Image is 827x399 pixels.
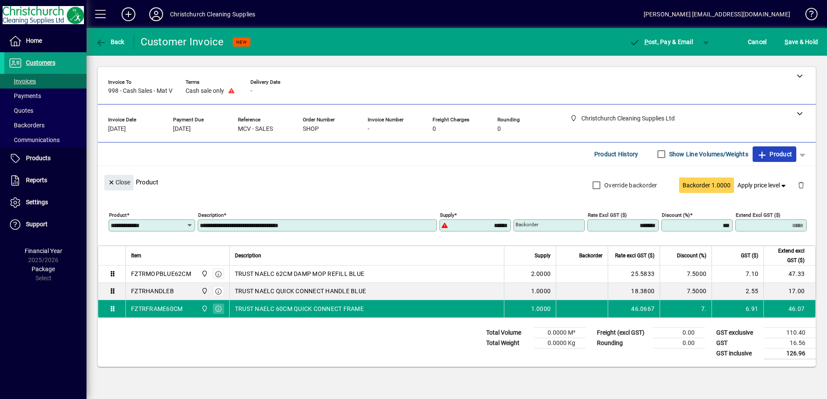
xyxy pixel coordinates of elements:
[593,327,653,338] td: Freight (excl GST)
[4,118,87,133] a: Backorders
[26,37,42,44] span: Home
[603,181,657,190] label: Override backorder
[186,88,224,95] span: Cash sale only
[785,38,788,45] span: S
[613,304,654,313] div: 46.0667
[9,107,33,114] span: Quotes
[141,35,224,49] div: Customer Invoice
[737,181,788,190] span: Apply price level
[142,6,170,22] button: Profile
[763,283,815,300] td: 17.00
[712,348,764,359] td: GST inclusive
[440,212,454,218] mat-label: Supply
[108,126,126,133] span: [DATE]
[4,74,87,89] a: Invoices
[108,88,173,95] span: 998 - Cash Sales - Mat V
[115,6,142,22] button: Add
[769,246,805,265] span: Extend excl GST ($)
[660,300,712,317] td: 7.
[531,269,551,278] span: 2.0000
[753,146,796,162] button: Product
[660,266,712,283] td: 7.5000
[764,327,816,338] td: 110.40
[303,126,319,133] span: SHOP
[579,251,603,260] span: Backorder
[594,147,638,161] span: Product History
[199,269,209,279] span: Christchurch Cleaning Supplies Ltd
[653,338,705,348] td: 0.00
[763,300,815,317] td: 46.07
[199,286,209,296] span: Christchurch Cleaning Supplies Ltd
[26,221,48,228] span: Support
[236,39,247,45] span: NEW
[9,78,36,85] span: Invoices
[4,170,87,191] a: Reports
[785,35,818,49] span: ave & Hold
[712,327,764,338] td: GST exclusive
[615,251,654,260] span: Rate excl GST ($)
[782,34,820,50] button: Save & Hold
[4,214,87,235] a: Support
[625,34,697,50] button: Post, Pay & Email
[32,266,55,272] span: Package
[791,175,811,196] button: Delete
[712,266,763,283] td: 7.10
[736,212,780,218] mat-label: Extend excl GST ($)
[4,148,87,169] a: Products
[173,126,191,133] span: [DATE]
[667,150,748,158] label: Show Line Volumes/Weights
[482,338,534,348] td: Total Weight
[9,92,41,99] span: Payments
[4,133,87,147] a: Communications
[497,126,501,133] span: 0
[235,251,261,260] span: Description
[791,181,811,189] app-page-header-button: Delete
[131,251,141,260] span: Item
[662,212,690,218] mat-label: Discount (%)
[238,126,273,133] span: MCV - SALES
[534,338,586,348] td: 0.0000 Kg
[764,348,816,359] td: 126.96
[368,126,369,133] span: -
[93,34,127,50] button: Back
[660,283,712,300] td: 7.5000
[87,34,134,50] app-page-header-button: Back
[25,247,62,254] span: Financial Year
[677,251,706,260] span: Discount (%)
[629,38,693,45] span: ost, Pay & Email
[482,327,534,338] td: Total Volume
[198,212,224,218] mat-label: Description
[96,38,125,45] span: Back
[433,126,436,133] span: 0
[199,304,209,313] span: Christchurch Cleaning Supplies Ltd
[712,338,764,348] td: GST
[26,199,48,206] span: Settings
[26,177,47,184] span: Reports
[26,155,51,161] span: Products
[644,7,790,21] div: [PERSON_NAME] [EMAIL_ADDRESS][DOMAIN_NAME]
[26,59,55,66] span: Customers
[757,147,792,161] span: Product
[102,178,136,186] app-page-header-button: Close
[534,327,586,338] td: 0.0000 M³
[712,283,763,300] td: 2.55
[250,88,252,95] span: -
[799,2,816,30] a: Knowledge Base
[613,287,654,295] div: 18.3800
[741,251,758,260] span: GST ($)
[131,287,174,295] div: FZTRHANDLEB
[679,177,734,193] button: Backorder 1.0000
[235,304,364,313] span: TRUST NAELC 60CM QUICK CONNECT FRAME
[9,136,60,143] span: Communications
[4,192,87,213] a: Settings
[9,122,45,129] span: Backorders
[131,304,183,313] div: FZTRFRAME60CM
[683,181,731,190] span: Backorder 1.0000
[591,146,642,162] button: Product History
[531,287,551,295] span: 1.0000
[613,269,654,278] div: 25.5833
[763,266,815,283] td: 47.33
[109,212,127,218] mat-label: Product
[746,34,769,50] button: Cancel
[734,177,791,193] button: Apply price level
